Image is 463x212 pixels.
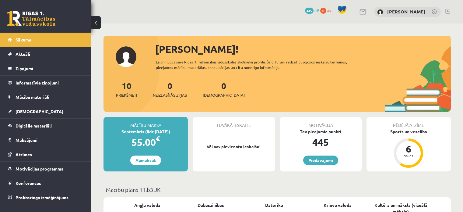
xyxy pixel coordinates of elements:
div: [PERSON_NAME]! [155,42,451,56]
div: Tev pieejamie punkti [280,128,362,135]
a: 10Priekšmeti [116,80,137,98]
span: Konferences [16,180,41,186]
span: Priekšmeti [116,92,137,98]
div: 55.00 [103,135,188,149]
span: Atzīmes [16,152,32,157]
a: [DEMOGRAPHIC_DATA] [8,104,84,118]
a: Apmaksāt [130,156,161,165]
div: Tuvākā ieskaite [193,117,275,128]
span: [DEMOGRAPHIC_DATA] [203,92,245,98]
a: Dabaszinības [198,202,224,208]
a: Konferences [8,176,84,190]
a: Krievu valoda [324,202,352,208]
span: Proktoringa izmēģinājums [16,195,68,200]
span: mP [314,8,319,13]
img: Sergejs Pētersons [377,9,383,15]
a: Datorika [265,202,283,208]
p: Vēl nav pievienotu ieskaišu! [196,144,272,150]
span: [DEMOGRAPHIC_DATA] [16,109,63,114]
a: Maksājumi [8,133,84,147]
a: Proktoringa izmēģinājums [8,190,84,204]
div: 6 [399,144,418,154]
legend: Maksājumi [16,133,84,147]
a: Piedāvājumi [303,156,338,165]
span: xp [327,8,331,13]
a: Angļu valoda [134,202,160,208]
span: Neizlasītās ziņas [153,92,187,98]
a: Atzīmes [8,147,84,161]
a: Motivācijas programma [8,162,84,176]
span: 0 [320,8,326,14]
div: 445 [280,135,362,149]
div: Mācību maksa [103,117,188,128]
legend: Ziņojumi [16,61,84,75]
a: Sākums [8,33,84,47]
a: 0 xp [320,8,334,13]
div: Motivācija [280,117,362,128]
div: Septembris (līdz [DATE]) [103,128,188,135]
a: 0Neizlasītās ziņas [153,80,187,98]
a: Sports un veselība 6 balles [367,128,451,169]
span: Digitālie materiāli [16,123,52,128]
p: Mācību plāns 11.b3 JK [106,185,448,194]
a: Aktuāli [8,47,84,61]
span: 445 [305,8,314,14]
div: Laipni lūgts savā Rīgas 1. Tālmācības vidusskolas skolnieka profilā. Šeit Tu vari redzēt tuvojošo... [156,59,364,70]
span: Sākums [16,37,31,42]
span: € [156,134,160,143]
a: Rīgas 1. Tālmācības vidusskola [7,11,55,26]
span: Aktuāli [16,51,30,57]
a: Ziņojumi [8,61,84,75]
a: 445 mP [305,8,319,13]
div: Sports un veselība [367,128,451,135]
a: Digitālie materiāli [8,119,84,133]
span: Motivācijas programma [16,166,64,171]
a: 0[DEMOGRAPHIC_DATA] [203,80,245,98]
a: Informatīvie ziņojumi [8,76,84,90]
span: Mācību materiāli [16,94,49,100]
legend: Informatīvie ziņojumi [16,76,84,90]
a: [PERSON_NAME] [387,9,425,15]
a: Mācību materiāli [8,90,84,104]
div: Pēdējā atzīme [367,117,451,128]
div: balles [399,154,418,157]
